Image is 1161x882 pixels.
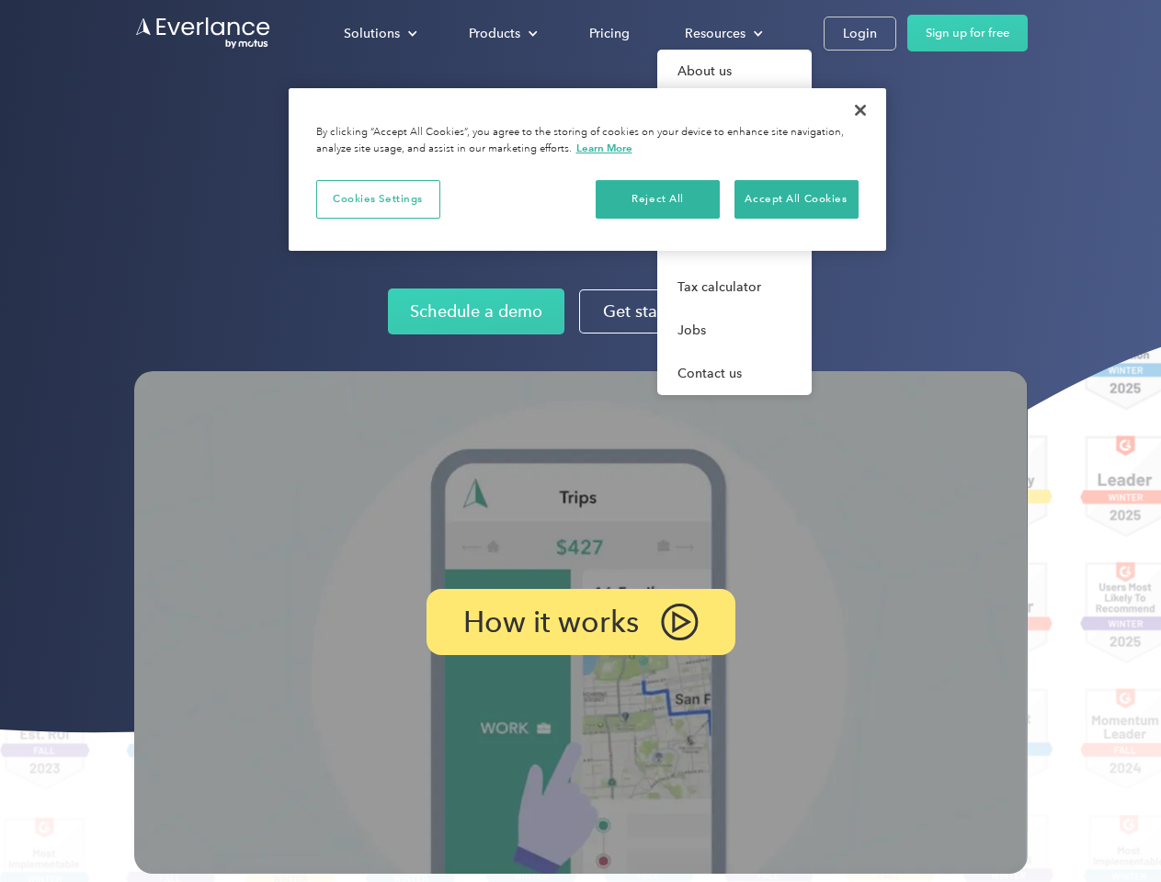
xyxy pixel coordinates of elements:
a: Login [824,17,896,51]
div: Login [843,22,877,45]
a: Schedule a demo [388,288,564,334]
a: Sign up for free [907,15,1028,51]
a: Contact us [657,352,812,395]
button: Close [840,90,881,130]
a: More information about your privacy, opens in a new tab [576,141,632,154]
button: Cookies Settings [316,180,440,219]
a: Jobs [657,309,812,352]
input: Submit [135,109,228,148]
div: Solutions [325,17,432,50]
button: Reject All [596,180,720,219]
a: About us [657,50,812,93]
button: Accept All Cookies [734,180,859,219]
div: Cookie banner [289,88,886,251]
a: Tax calculator [657,266,812,309]
div: Pricing [589,22,630,45]
div: Resources [685,22,746,45]
div: Privacy [289,88,886,251]
a: Go to homepage [134,16,272,51]
div: By clicking “Accept All Cookies”, you agree to the storing of cookies on your device to enhance s... [316,125,859,157]
div: Solutions [344,22,400,45]
div: Products [469,22,520,45]
div: Resources [666,17,778,50]
nav: Resources [657,50,812,395]
p: How it works [463,611,639,633]
div: Products [450,17,552,50]
a: Pricing [571,17,648,50]
a: Get started for free [579,289,773,334]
